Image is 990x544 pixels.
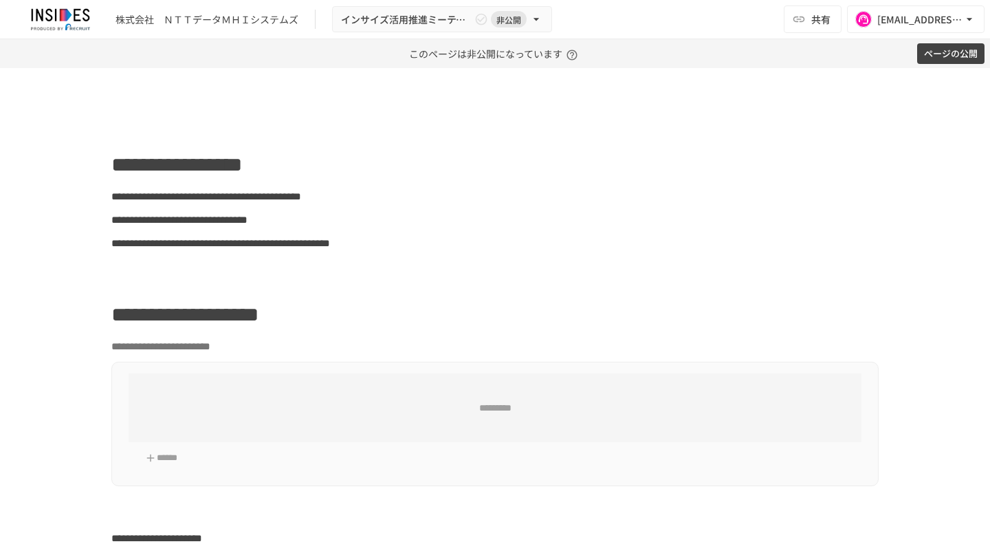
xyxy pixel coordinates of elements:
[811,12,830,27] span: 共有
[341,11,472,28] span: インサイズ活用推進ミーティング ～2回目～
[491,12,527,27] span: 非公開
[847,6,984,33] button: [EMAIL_ADDRESS][DOMAIN_NAME]
[877,11,962,28] div: [EMAIL_ADDRESS][DOMAIN_NAME]
[115,12,298,27] div: 株式会社 ＮＴＴデータＭＨＩシステムズ
[16,8,104,30] img: JmGSPSkPjKwBq77AtHmwC7bJguQHJlCRQfAXtnx4WuV
[332,6,552,33] button: インサイズ活用推進ミーティング ～2回目～非公開
[784,6,841,33] button: 共有
[409,39,582,68] p: このページは非公開になっています
[917,43,984,65] button: ページの公開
